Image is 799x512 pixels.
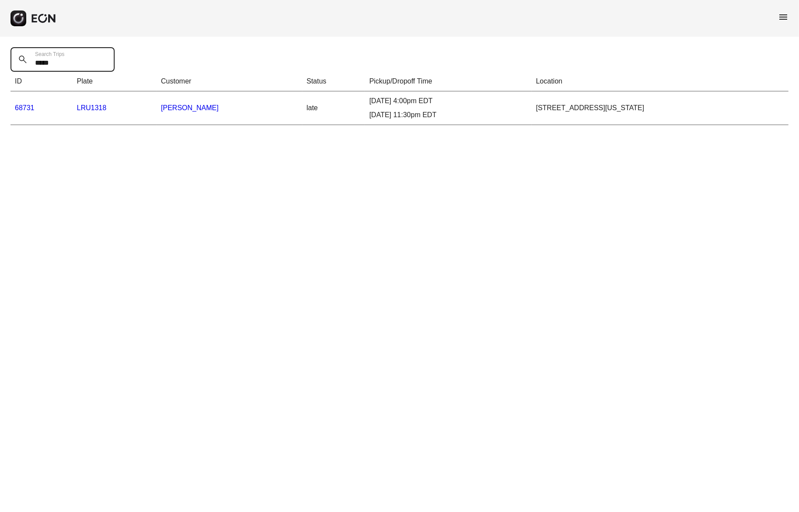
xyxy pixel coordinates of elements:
td: [STREET_ADDRESS][US_STATE] [532,91,788,125]
label: Search Trips [35,51,64,58]
div: [DATE] 4:00pm EDT [369,96,527,106]
th: Customer [157,72,302,91]
a: 68731 [15,104,35,111]
th: ID [11,72,73,91]
span: menu [778,12,788,22]
div: [DATE] 11:30pm EDT [369,110,527,120]
td: late [302,91,365,125]
th: Status [302,72,365,91]
a: LRU1318 [77,104,107,111]
th: Location [532,72,788,91]
th: Plate [73,72,157,91]
a: [PERSON_NAME] [161,104,219,111]
th: Pickup/Dropoff Time [365,72,532,91]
